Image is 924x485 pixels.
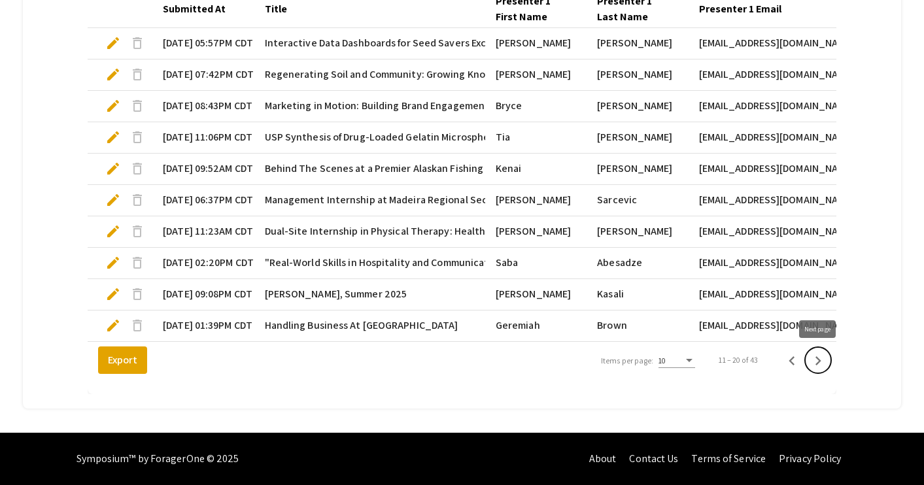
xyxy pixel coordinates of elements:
[485,28,587,59] mat-cell: [PERSON_NAME]
[265,192,710,208] span: Management Internship at Madeira Regional Secretariat for Education School Budgeting Division
[485,279,587,310] mat-cell: [PERSON_NAME]
[699,1,781,17] div: Presenter 1 Email
[265,161,515,176] span: Behind The Scenes at a Premier Alaskan Fishing Lodge
[659,356,666,365] span: 10
[152,216,254,248] mat-cell: [DATE] 11:23AM CDT
[265,129,668,145] span: USP Synthesis of Drug-Loaded Gelatin Microspheres with Thermoresponsive Properties
[152,279,254,310] mat-cell: [DATE] 09:08PM CDT
[129,224,145,239] span: delete
[129,286,145,302] span: delete
[265,224,843,239] span: Dual-Site Internship in Physical Therapy: HealthPartners Neuroscience Outpatient Rehab & Regions ...
[689,185,846,216] mat-cell: [EMAIL_ADDRESS][DOMAIN_NAME]
[152,185,254,216] mat-cell: [DATE] 06:37PM CDT
[689,216,846,248] mat-cell: [EMAIL_ADDRESS][DOMAIN_NAME]
[587,154,688,185] mat-cell: [PERSON_NAME]
[485,185,587,216] mat-cell: [PERSON_NAME]
[163,1,226,17] div: Submitted At
[587,248,688,279] mat-cell: Abesadze
[589,452,617,465] a: About
[152,28,254,59] mat-cell: [DATE] 05:57PM CDT
[587,185,688,216] mat-cell: Sarcevic
[587,91,688,122] mat-cell: [PERSON_NAME]
[105,129,121,145] span: edit
[265,67,683,82] span: Regenerating Soil and Community: Growing Knowledge, Growing Networks, Growing Roots
[152,59,254,91] mat-cell: [DATE] 07:42PM CDT
[719,354,757,366] div: 11 – 20 of 43
[699,1,793,17] div: Presenter 1 Email
[105,255,121,271] span: edit
[689,59,846,91] mat-cell: [EMAIL_ADDRESS][DOMAIN_NAME]
[152,310,254,342] mat-cell: [DATE] 01:39PM CDT
[689,28,846,59] mat-cell: [EMAIL_ADDRESS][DOMAIN_NAME]
[105,286,121,302] span: edit
[601,355,654,367] div: Items per page:
[98,346,147,374] button: Export
[689,122,846,154] mat-cell: [EMAIL_ADDRESS][DOMAIN_NAME]
[105,318,121,333] span: edit
[689,279,846,310] mat-cell: [EMAIL_ADDRESS][DOMAIN_NAME]
[10,426,56,475] iframe: Chat
[485,59,587,91] mat-cell: [PERSON_NAME]
[152,248,254,279] mat-cell: [DATE] 02:20PM CDT
[77,433,239,485] div: Symposium™ by ForagerOne © 2025
[265,1,287,17] div: Title
[163,1,237,17] div: Submitted At
[587,59,688,91] mat-cell: [PERSON_NAME]
[265,255,508,271] span: "Real-World Skills in Hospitality and Communication"
[799,320,836,338] div: Next page
[587,279,688,310] mat-cell: Kasali
[129,98,145,114] span: delete
[152,154,254,185] mat-cell: [DATE] 09:52AM CDT
[265,98,595,114] span: Marketing in Motion: Building Brand Engagement at Armored Sports LLC
[805,347,831,373] button: Next page
[105,224,121,239] span: edit
[587,28,688,59] mat-cell: [PERSON_NAME]
[129,255,145,271] span: delete
[587,216,688,248] mat-cell: [PERSON_NAME]
[105,35,121,51] span: edit
[129,35,145,51] span: delete
[265,35,515,51] span: Interactive Data Dashboards for Seed Savers Exchange
[779,347,805,373] button: Previous page
[485,91,587,122] mat-cell: Bryce
[485,248,587,279] mat-cell: Saba
[105,98,121,114] span: edit
[129,318,145,333] span: delete
[152,91,254,122] mat-cell: [DATE] 08:43PM CDT
[689,154,846,185] mat-cell: [EMAIL_ADDRESS][DOMAIN_NAME]
[129,67,145,82] span: delete
[691,452,766,465] a: Terms of Service
[689,248,846,279] mat-cell: [EMAIL_ADDRESS][DOMAIN_NAME]
[485,310,587,342] mat-cell: Geremiah
[265,286,407,302] span: [PERSON_NAME], Summer 2025
[265,1,299,17] div: Title
[129,161,145,176] span: delete
[129,129,145,145] span: delete
[689,310,846,342] mat-cell: [EMAIL_ADDRESS][DOMAIN_NAME]
[105,161,121,176] span: edit
[152,122,254,154] mat-cell: [DATE] 11:06PM CDT
[105,67,121,82] span: edit
[779,452,841,465] a: Privacy Policy
[629,452,678,465] a: Contact Us
[485,122,587,154] mat-cell: Tia
[485,154,587,185] mat-cell: Kenai
[129,192,145,208] span: delete
[485,216,587,248] mat-cell: [PERSON_NAME]
[105,192,121,208] span: edit
[659,356,695,365] mat-select: Items per page:
[689,91,846,122] mat-cell: [EMAIL_ADDRESS][DOMAIN_NAME]
[265,318,458,333] span: Handling Business At [GEOGRAPHIC_DATA]
[587,122,688,154] mat-cell: [PERSON_NAME]
[587,310,688,342] mat-cell: Brown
